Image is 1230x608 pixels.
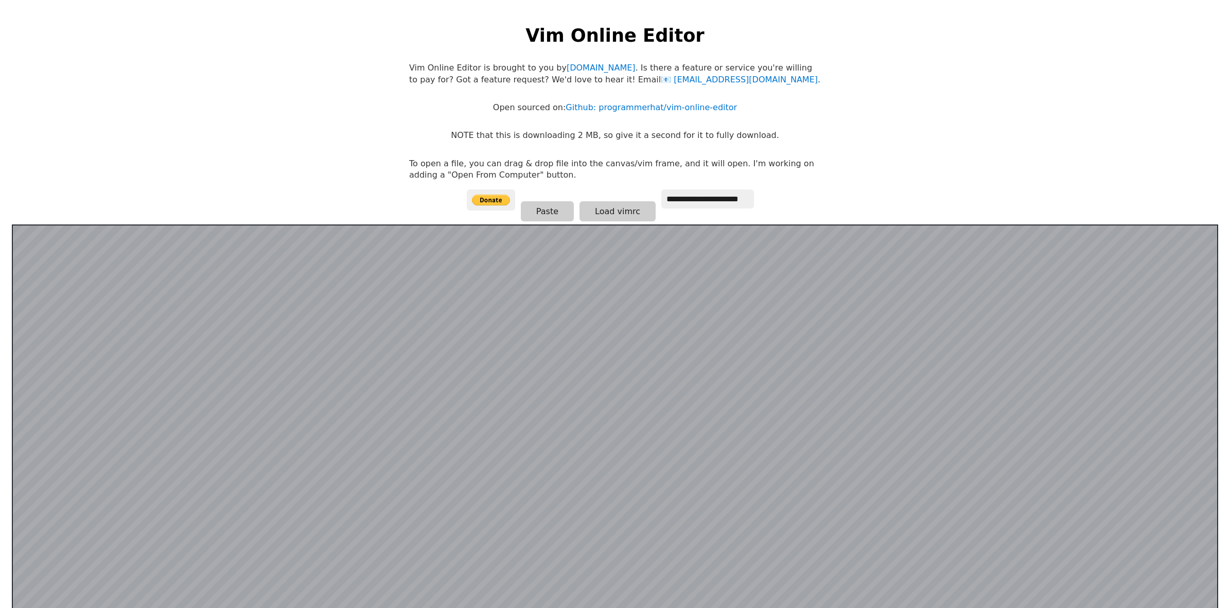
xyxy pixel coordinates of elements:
[493,102,737,113] p: Open sourced on:
[579,201,656,221] button: Load vimrc
[567,63,636,73] a: [DOMAIN_NAME]
[525,23,704,48] h1: Vim Online Editor
[409,62,821,85] p: Vim Online Editor is brought to you by . Is there a feature or service you're willing to pay for?...
[409,158,821,181] p: To open a file, you can drag & drop file into the canvas/vim frame, and it will open. I'm working...
[661,75,818,84] a: [EMAIL_ADDRESS][DOMAIN_NAME]
[451,130,779,141] p: NOTE that this is downloading 2 MB, so give it a second for it to fully download.
[521,201,574,221] button: Paste
[566,102,737,112] a: Github: programmerhat/vim-online-editor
